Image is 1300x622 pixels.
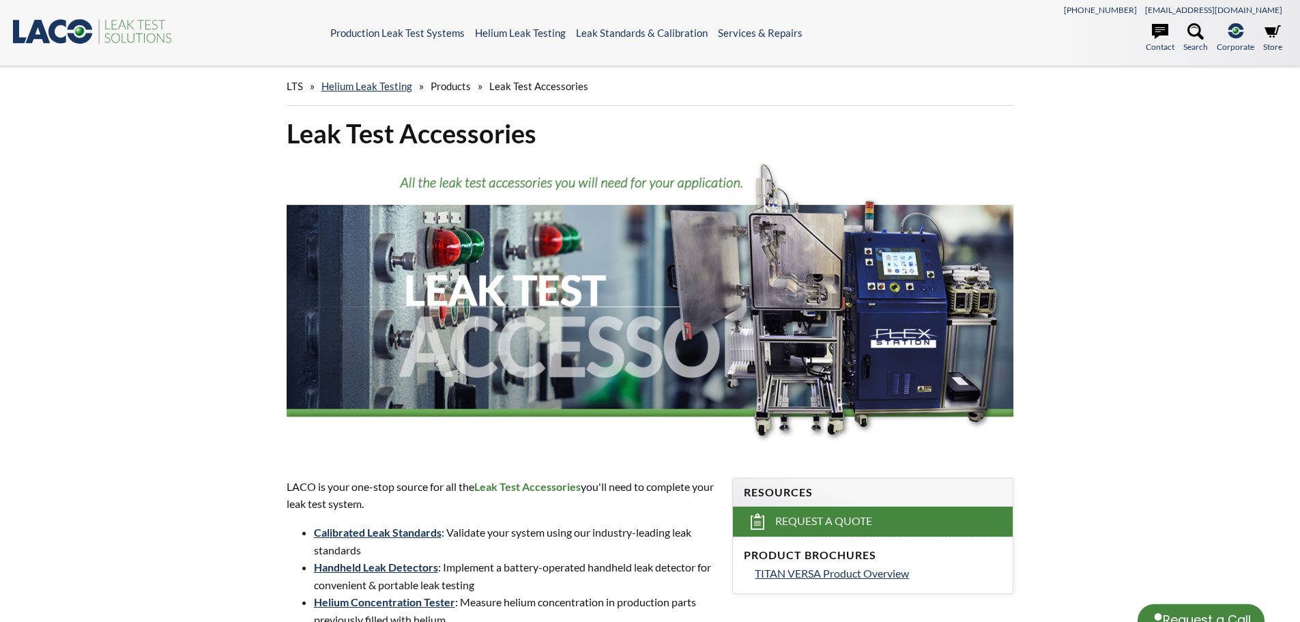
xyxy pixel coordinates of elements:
a: Request a Quote [733,507,1013,537]
span: Corporate [1217,40,1254,53]
a: Production Leak Test Systems [330,27,465,39]
strong: Leak Test Accessories [474,480,581,493]
a: Calibrated Leak Standards [314,526,442,539]
span: TITAN VERSA Product Overview [755,567,909,580]
span: Request a Quote [775,514,872,528]
a: Contact [1146,23,1174,53]
div: » » » [287,67,1014,106]
a: TITAN VERSA Product Overview [755,565,1002,582]
li: : Validate your system using our industry-leading leak standards [314,524,717,559]
a: Helium Leak Testing [475,27,566,39]
a: [EMAIL_ADDRESS][DOMAIN_NAME] [1145,5,1282,15]
span: Leak Test Accessories [489,80,588,92]
a: Leak Standards & Calibration [576,27,708,39]
span: LTS [287,80,303,92]
h1: Leak Test Accessories [287,117,1014,150]
h4: Product Brochures [744,548,1002,563]
a: Search [1183,23,1208,53]
a: Store [1263,23,1282,53]
img: Leak Test Accessories header [287,161,1014,452]
span: Products [431,80,471,92]
a: [PHONE_NUMBER] [1064,5,1137,15]
a: Services & Repairs [718,27,803,39]
p: LACO is your one-stop source for all the you'll need to complete your leak test system. [287,478,717,513]
a: Handheld Leak Detectors [314,561,438,574]
a: Helium Concentration Tester [314,595,455,608]
li: : Implement a battery-operated handheld leak detector for convenient & portable leak testing [314,559,717,593]
h4: Resources [744,485,1002,500]
a: Helium Leak Testing [321,80,412,92]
